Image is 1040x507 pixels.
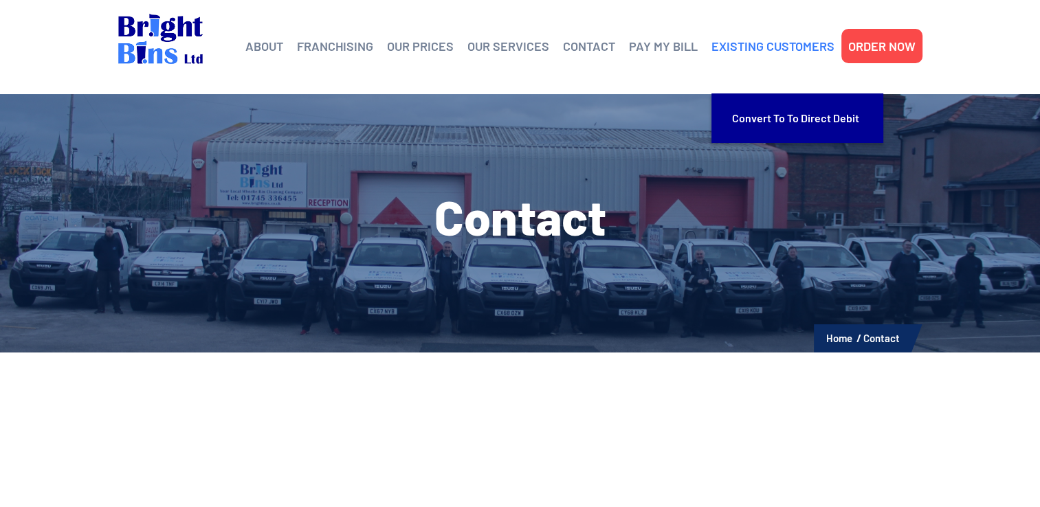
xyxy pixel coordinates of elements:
[245,36,283,56] a: ABOUT
[118,192,922,240] h1: Contact
[629,36,698,56] a: PAY MY BILL
[563,36,615,56] a: CONTACT
[387,36,454,56] a: OUR PRICES
[848,36,916,56] a: ORDER NOW
[826,332,852,344] a: Home
[863,329,900,347] li: Contact
[711,36,834,56] a: EXISTING CUSTOMERS
[732,100,863,136] a: Convert to To Direct Debit
[467,36,549,56] a: OUR SERVICES
[297,36,373,56] a: FRANCHISING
